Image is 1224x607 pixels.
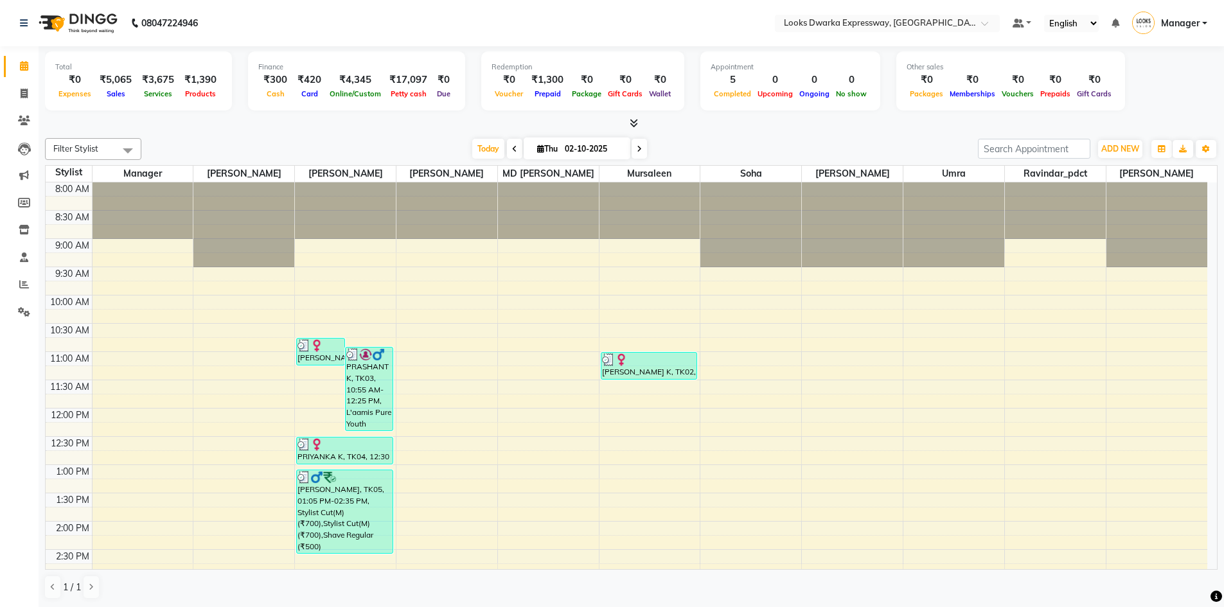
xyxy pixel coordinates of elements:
div: 0 [833,73,870,87]
div: 11:30 AM [48,380,92,394]
div: 12:00 PM [48,409,92,422]
span: Voucher [492,89,526,98]
div: [PERSON_NAME], TK05, 01:05 PM-02:35 PM, Stylist Cut(M) (₹700),Stylist Cut(M) (₹700),Shave Regular... [297,470,393,553]
div: ₹5,065 [94,73,137,87]
div: ₹300 [258,73,292,87]
span: Mursaleen [599,166,700,182]
span: Services [141,89,175,98]
span: Soha [700,166,801,182]
div: 8:00 AM [53,182,92,196]
div: 10:30 AM [48,324,92,337]
div: ₹3,675 [137,73,179,87]
span: Today [472,139,504,159]
div: ₹1,300 [526,73,569,87]
div: ₹0 [569,73,605,87]
div: ₹0 [605,73,646,87]
span: Gift Cards [605,89,646,98]
span: Umra [903,166,1004,182]
span: Vouchers [998,89,1037,98]
span: ADD NEW [1101,144,1139,154]
div: ₹420 [292,73,326,87]
b: 08047224946 [141,5,198,41]
span: Upcoming [754,89,796,98]
span: [PERSON_NAME] [1106,166,1207,182]
button: ADD NEW [1098,140,1142,158]
span: 1 / 1 [63,581,81,594]
div: ₹0 [998,73,1037,87]
div: ₹0 [1037,73,1074,87]
span: Gift Cards [1074,89,1115,98]
div: ₹0 [55,73,94,87]
div: 9:00 AM [53,239,92,252]
div: ₹1,390 [179,73,222,87]
span: Package [569,89,605,98]
span: Cash [263,89,288,98]
span: Online/Custom [326,89,384,98]
span: [PERSON_NAME] [193,166,294,182]
div: 1:30 PM [53,493,92,507]
img: logo [33,5,121,41]
div: 9:30 AM [53,267,92,281]
span: Card [298,89,321,98]
div: ₹0 [1074,73,1115,87]
div: 0 [796,73,833,87]
div: ₹4,345 [326,73,384,87]
span: Due [434,89,454,98]
input: 2025-10-02 [561,139,625,159]
div: 12:30 PM [48,437,92,450]
div: ₹17,097 [384,73,432,87]
span: Filter Stylist [53,143,98,154]
span: [PERSON_NAME] [802,166,903,182]
div: [PERSON_NAME] K, TK02, 11:00 AM-11:30 AM, GK Wash Conditioning(F)* (₹450) [601,353,697,379]
span: Memberships [946,89,998,98]
div: [PERSON_NAME] ., TK01, 10:45 AM-11:15 AM, Wash Conditioning L'oreal(F) (₹250) [297,339,344,365]
span: Completed [711,89,754,98]
div: ₹0 [907,73,946,87]
div: ₹0 [946,73,998,87]
span: Sales [103,89,129,98]
span: Manager [93,166,193,182]
input: Search Appointment [978,139,1090,159]
div: 0 [754,73,796,87]
span: Manager [1161,17,1200,30]
span: [PERSON_NAME] [295,166,396,182]
div: 1:00 PM [53,465,92,479]
div: Stylist [46,166,92,179]
span: Thu [534,144,561,154]
div: 11:00 AM [48,352,92,365]
span: [PERSON_NAME] [396,166,497,182]
div: Finance [258,62,455,73]
div: 8:30 AM [53,211,92,224]
div: 5 [711,73,754,87]
div: 10:00 AM [48,295,92,309]
span: Ravindar_pdct [1005,166,1106,182]
span: Expenses [55,89,94,98]
div: PRASHANT K, TK03, 10:55 AM-12:25 PM, L'aamis Pure Youth Cleanup(M) (₹2000),[PERSON_NAME] Trimming... [346,347,393,430]
span: Products [182,89,219,98]
span: Packages [907,89,946,98]
div: ₹0 [432,73,455,87]
div: ₹0 [492,73,526,87]
div: Redemption [492,62,674,73]
div: Total [55,62,222,73]
span: Petty cash [387,89,430,98]
div: 2:00 PM [53,522,92,535]
span: Wallet [646,89,674,98]
span: No show [833,89,870,98]
div: ₹0 [646,73,674,87]
div: PRIYANKA K, TK04, 12:30 PM-01:00 PM, [PERSON_NAME] Trimming (₹500) [297,437,393,464]
span: Ongoing [796,89,833,98]
div: Other sales [907,62,1115,73]
span: Prepaid [531,89,564,98]
div: Appointment [711,62,870,73]
img: Manager [1132,12,1155,34]
span: MD [PERSON_NAME] [498,166,599,182]
div: 2:30 PM [53,550,92,563]
span: Prepaids [1037,89,1074,98]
